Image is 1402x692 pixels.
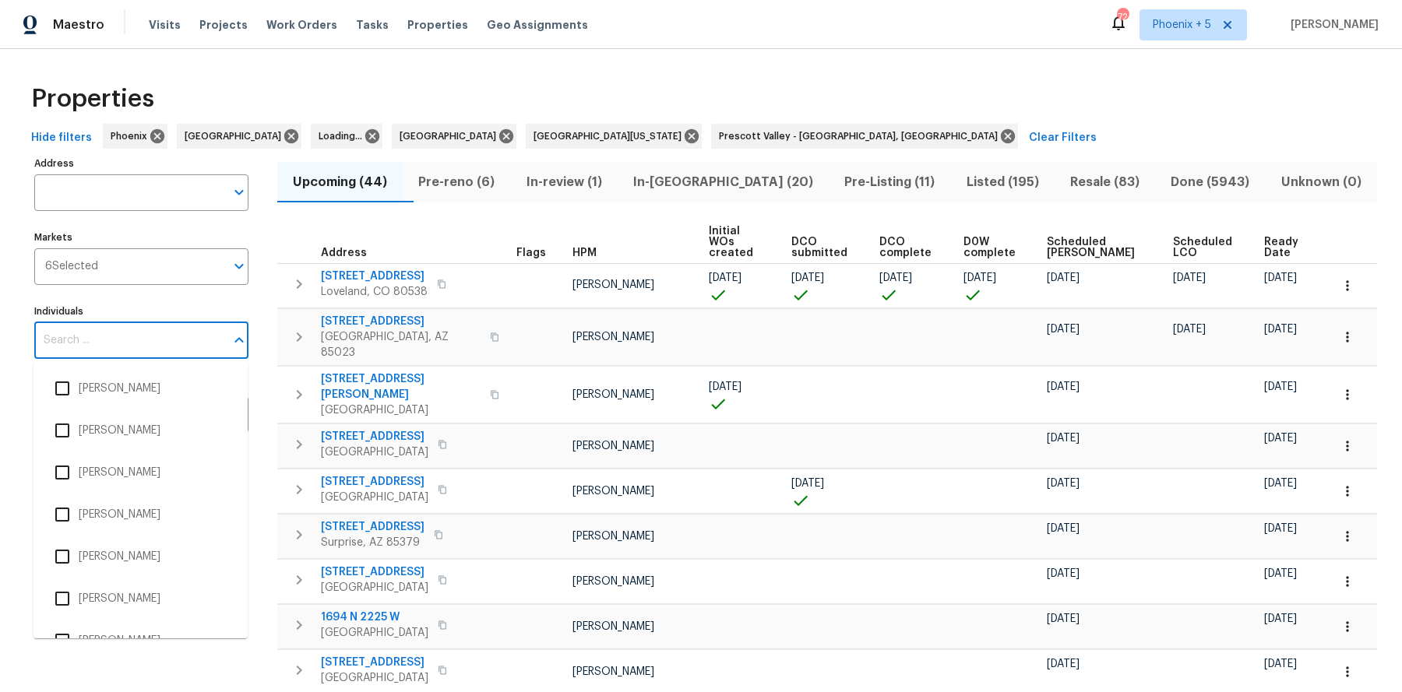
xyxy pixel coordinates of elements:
span: Hide filters [31,128,92,148]
span: DCO submitted [791,237,853,258]
span: [DATE] [1047,272,1080,283]
span: Geo Assignments [487,17,588,33]
span: Pre-Listing (11) [838,171,941,193]
span: [DATE] [1047,659,1080,669]
span: Visits [149,17,181,33]
span: Initial WOs created [709,226,765,258]
span: Maestro [53,17,104,33]
span: [PERSON_NAME] [572,332,654,342]
button: Open [228,181,250,203]
span: Address [321,248,367,258]
span: [PERSON_NAME] [572,576,654,587]
span: Scheduled [PERSON_NAME] [1047,237,1147,258]
span: [DATE] [791,478,824,489]
span: [GEOGRAPHIC_DATA][US_STATE] [534,128,688,144]
span: [GEOGRAPHIC_DATA] [321,444,428,460]
span: [DATE] [1264,568,1297,579]
span: [DATE] [1264,324,1297,335]
span: [DATE] [1264,478,1297,489]
span: [STREET_ADDRESS] [321,519,424,535]
label: Individuals [34,307,248,316]
span: Ready Date [1264,237,1304,258]
span: [PERSON_NAME] [572,621,654,632]
button: Clear Filters [1023,124,1103,153]
li: [PERSON_NAME] [46,372,235,405]
span: Work Orders [266,17,337,33]
span: 1694 N 2225 W [321,609,428,625]
span: [DATE] [1264,613,1297,624]
span: [DATE] [1047,523,1080,534]
div: [GEOGRAPHIC_DATA] [177,124,301,149]
span: [DATE] [1047,568,1080,579]
span: Surprise, AZ 85379 [321,535,424,550]
span: Phoenix + 5 [1153,17,1211,33]
span: [DATE] [963,272,996,283]
li: [PERSON_NAME] [46,456,235,489]
span: [PERSON_NAME] [572,486,654,497]
span: [DATE] [791,272,824,283]
span: Properties [407,17,468,33]
span: In-[GEOGRAPHIC_DATA] (20) [627,171,819,193]
span: Scheduled LCO [1173,237,1237,258]
div: Phoenix [103,124,167,149]
span: [GEOGRAPHIC_DATA] [321,402,481,418]
span: [DATE] [1173,272,1206,283]
span: Phoenix [111,128,153,144]
span: Tasks [356,19,389,30]
span: Resale (83) [1064,171,1146,193]
button: Close [228,329,250,351]
li: [PERSON_NAME] [46,540,235,573]
span: [DATE] [1264,381,1297,392]
span: [DATE] [879,272,912,283]
span: [DATE] [1047,478,1080,489]
span: Listed (195) [960,171,1045,193]
div: Prescott Valley - [GEOGRAPHIC_DATA], [GEOGRAPHIC_DATA] [711,124,1018,149]
label: Address [34,159,248,168]
span: [DATE] [1264,659,1297,669]
span: Prescott Valley - [GEOGRAPHIC_DATA], [GEOGRAPHIC_DATA] [719,128,1004,144]
span: [GEOGRAPHIC_DATA] [321,490,428,505]
span: [GEOGRAPHIC_DATA] [400,128,502,144]
span: Properties [31,91,154,107]
li: [PERSON_NAME] [46,624,235,657]
span: [PERSON_NAME] [572,441,654,451]
span: [STREET_ADDRESS] [321,564,428,580]
span: DCO complete [879,237,937,258]
span: [DATE] [709,272,742,283]
span: [PERSON_NAME] [572,666,654,677]
span: Upcoming (44) [287,171,393,193]
span: [DATE] [709,381,742,392]
div: [GEOGRAPHIC_DATA] [392,124,516,149]
button: Open [228,255,250,277]
span: [DATE] [1047,613,1080,624]
span: In-review (1) [520,171,608,193]
span: [PERSON_NAME] [572,531,654,542]
span: [GEOGRAPHIC_DATA], AZ 85023 [321,329,481,360]
input: Search ... [34,322,225,359]
span: [DATE] [1173,324,1206,335]
span: [STREET_ADDRESS] [321,269,428,284]
span: [PERSON_NAME] [572,279,654,290]
span: [GEOGRAPHIC_DATA] [185,128,287,144]
span: Clear Filters [1029,128,1097,148]
span: [PERSON_NAME] [1284,17,1379,33]
span: Loading... [319,128,368,144]
span: [PERSON_NAME] [572,389,654,400]
span: [GEOGRAPHIC_DATA] [321,670,428,686]
span: [DATE] [1264,523,1297,534]
span: [DATE] [1264,272,1297,283]
span: Done (5943) [1164,171,1256,193]
button: Hide filters [25,124,98,153]
span: Loveland, CO 80538 [321,284,428,300]
span: [GEOGRAPHIC_DATA] [321,625,428,641]
span: [STREET_ADDRESS] [321,314,481,329]
span: Unknown (0) [1275,171,1368,193]
span: Flags [516,248,546,258]
span: D0W complete [963,237,1021,258]
li: [PERSON_NAME] [46,498,235,531]
span: [DATE] [1047,381,1080,392]
span: HPM [572,248,597,258]
li: [PERSON_NAME] [46,582,235,615]
span: [DATE] [1047,324,1080,335]
span: [STREET_ADDRESS][PERSON_NAME] [321,371,481,402]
